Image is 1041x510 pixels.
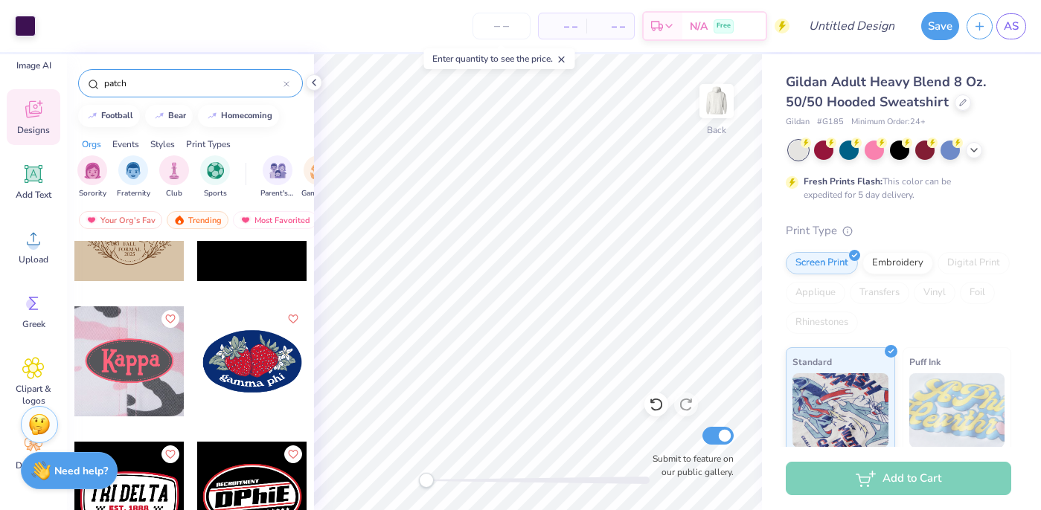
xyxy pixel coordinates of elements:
span: Fraternity [117,188,150,199]
span: Club [166,188,182,199]
img: trend_line.gif [153,112,165,120]
div: Your Org's Fav [79,211,162,229]
a: AS [996,13,1026,39]
img: Sports Image [207,162,224,179]
span: Decorate [16,459,51,471]
div: homecoming [221,112,272,120]
span: – – [595,19,625,34]
div: bear [168,112,186,120]
button: filter button [77,155,107,199]
span: Game Day [301,188,336,199]
div: filter for Sorority [77,155,107,199]
span: N/A [690,19,708,34]
div: Rhinestones [786,312,858,334]
button: Like [284,445,302,463]
span: – – [548,19,577,34]
label: Submit to feature on our public gallery. [644,452,734,479]
img: Club Image [166,162,182,179]
div: filter for Parent's Weekend [260,155,295,199]
input: Try "Alpha" [103,76,284,91]
button: football [78,105,140,127]
div: Vinyl [914,282,955,304]
button: filter button [260,155,295,199]
img: Game Day Image [310,162,327,179]
div: Enter quantity to see the price. [424,48,575,69]
button: bear [145,105,193,127]
img: Parent's Weekend Image [269,162,286,179]
img: trend_line.gif [206,112,218,120]
div: Events [112,138,139,151]
strong: Fresh Prints Flash: [804,175,883,187]
span: Gildan Adult Heavy Blend 8 Oz. 50/50 Hooded Sweatshirt [786,73,986,111]
button: filter button [200,155,230,199]
img: most_fav.gif [86,215,97,225]
span: Parent's Weekend [260,188,295,199]
button: filter button [117,155,150,199]
img: Standard [792,373,888,448]
span: Puff Ink [909,354,941,369]
img: Sorority Image [84,162,101,179]
div: Transfers [850,282,909,304]
div: filter for Club [159,155,189,199]
div: Foil [960,282,995,304]
div: Applique [786,282,845,304]
img: Puff Ink [909,373,1005,448]
button: Like [161,445,179,463]
span: Sports [204,188,227,199]
div: filter for Sports [200,155,230,199]
div: filter for Fraternity [117,155,150,199]
div: This color can be expedited for 5 day delivery. [804,175,987,201]
div: football [101,112,133,120]
button: homecoming [198,105,279,127]
input: Untitled Design [797,11,906,41]
div: Embroidery [862,252,933,274]
span: Image AI [16,59,51,71]
div: Screen Print [786,252,858,274]
div: Digital Print [938,252,1010,274]
span: Sorority [79,188,106,199]
img: trend_line.gif [86,112,98,120]
span: AS [1004,18,1019,35]
div: Print Types [186,138,231,151]
button: Like [284,310,302,328]
div: filter for Game Day [301,155,336,199]
div: Back [707,123,726,137]
button: filter button [301,155,336,199]
button: Save [921,12,959,40]
div: Print Type [786,222,1011,239]
button: filter button [159,155,189,199]
img: Fraternity Image [125,162,141,179]
button: Like [161,310,179,328]
input: – – [473,13,531,39]
span: Designs [17,124,50,136]
strong: Need help? [54,464,108,478]
span: Standard [792,354,832,369]
div: Orgs [82,138,101,151]
div: Styles [150,138,175,151]
span: Free [717,21,731,31]
img: most_fav.gif [240,215,252,225]
span: Minimum Order: 24 + [851,116,926,129]
div: Accessibility label [419,473,434,488]
span: Upload [19,254,48,265]
span: Greek [22,318,45,330]
span: Add Text [16,189,51,201]
span: # G185 [817,116,844,129]
span: Gildan [786,116,810,129]
div: Most Favorited [233,211,317,229]
img: Back [702,86,731,116]
span: Clipart & logos [9,383,58,407]
div: Trending [167,211,228,229]
img: trending.gif [173,215,185,225]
